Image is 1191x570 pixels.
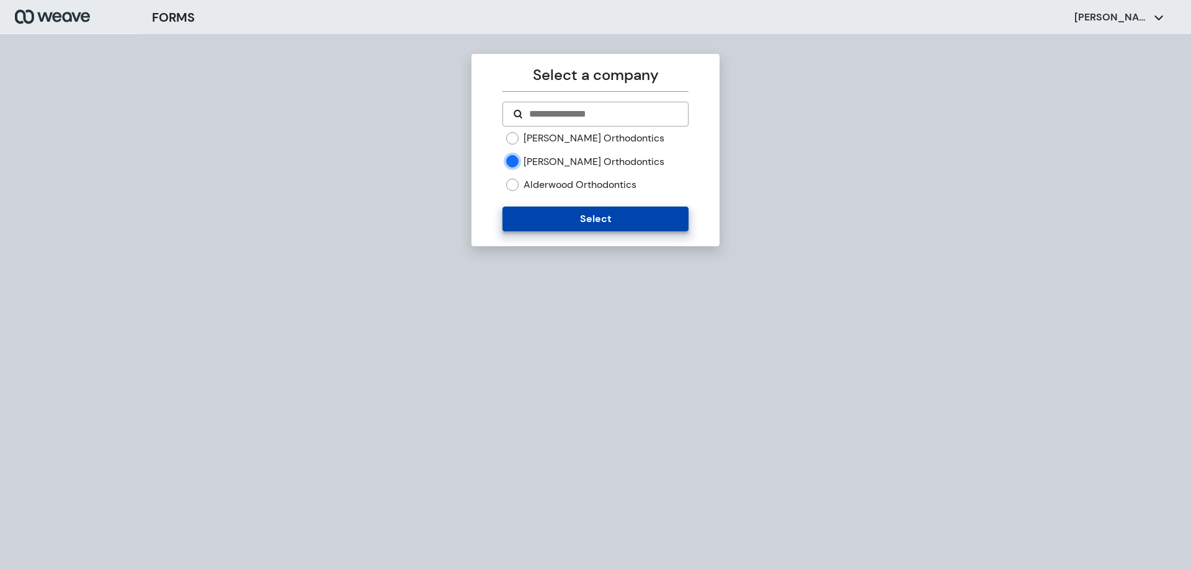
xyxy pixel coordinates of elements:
p: Select a company [502,64,688,86]
p: [PERSON_NAME] [1074,11,1149,24]
label: [PERSON_NAME] Orthodontics [524,155,664,169]
label: Alderwood Orthodontics [524,178,636,192]
label: [PERSON_NAME] Orthodontics [524,131,664,145]
h3: FORMS [152,8,195,27]
input: Search [528,107,677,122]
button: Select [502,207,688,231]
